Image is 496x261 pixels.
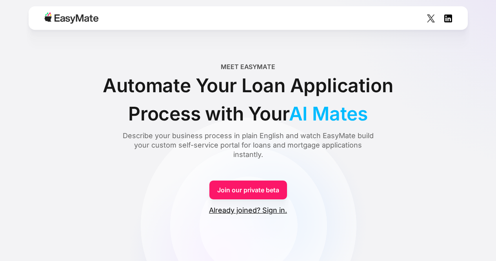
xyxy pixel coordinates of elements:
[19,173,477,215] form: Form
[121,131,376,159] div: Describe your business process in plain English and watch EasyMate build your custom self-service...
[44,13,98,24] img: Easymate logo
[209,206,287,215] a: Already joined? Sign in.
[221,62,275,71] div: Meet EasyMate
[72,71,425,128] div: Automate Your Loan Application Process with Your
[427,15,435,22] img: Social Icon
[209,181,287,199] a: Join our private beta
[444,15,452,22] img: Social Icon
[289,102,368,125] span: AI Mates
